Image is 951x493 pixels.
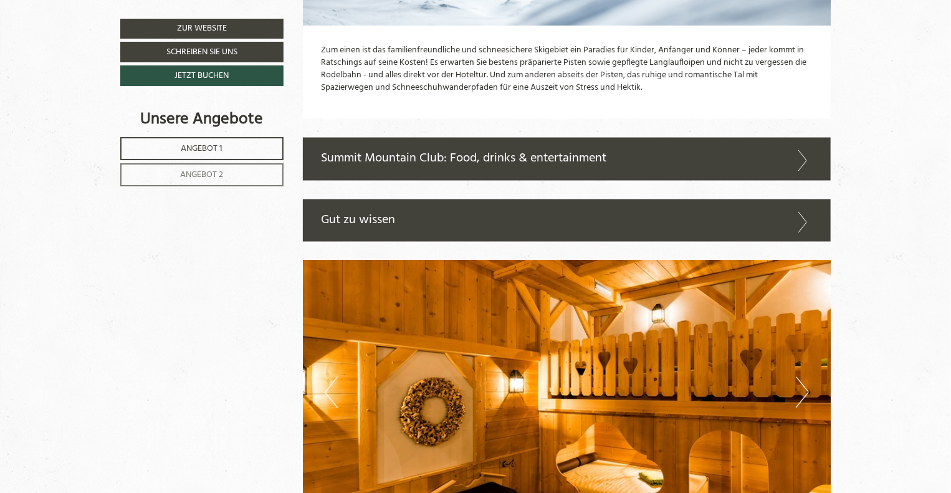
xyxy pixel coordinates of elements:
button: Previous [325,377,338,408]
button: Next [796,377,809,408]
a: Schreiben Sie uns [120,42,284,62]
div: Guten Tag, wie können wir Ihnen helfen? [9,33,177,67]
a: Zur Website [120,19,284,39]
span: Angebot 1 [181,141,223,156]
button: Senden [424,330,491,350]
small: 09:46 [19,57,171,64]
div: Summit Mountain Club: Food, drinks & entertainment [303,138,831,181]
div: Berghotel Ratschings [19,36,171,44]
a: Jetzt buchen [120,65,284,86]
span: Zum einen ist das familienfreundliche und schneesichere Skigebiet ein Paradies für Kinder, Anfäng... [322,43,807,95]
div: [DATE] [226,9,265,29]
div: Unsere Angebote [120,108,284,131]
div: Gut zu wissen [303,199,831,242]
span: Angebot 2 [181,168,224,182]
